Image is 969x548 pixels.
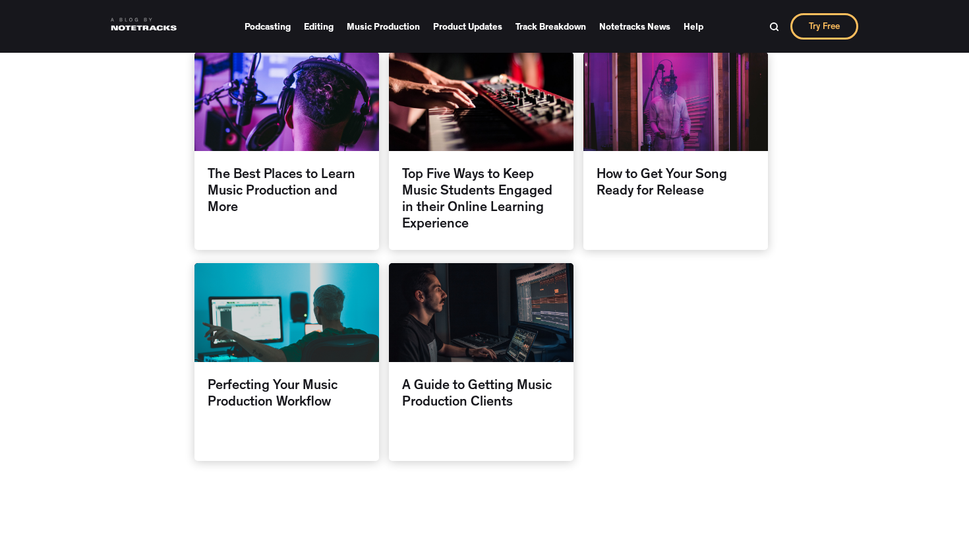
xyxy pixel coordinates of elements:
img: Search Bar [769,22,779,32]
a: Product Updates [433,17,502,36]
div: Top Five Ways to Keep Music Students Engaged in their Online Learning Experience [389,151,573,230]
a: How to Get Your Song Ready for Release [583,52,768,250]
a: Perfecting Your Music Production Workflow [194,263,379,461]
div: The Best Places to Learn Music Production and More [194,151,379,230]
a: A Guide to Getting Music Production Clients [389,263,573,461]
div: Perfecting Your Music Production Workflow [194,362,379,441]
div: How to Get Your Song Ready for Release [583,151,768,230]
a: Podcasting [245,17,291,36]
a: Top Five Ways to Keep Music Students Engaged in their Online Learning Experience [389,52,573,250]
a: The Best Places to Learn Music Production and More [194,52,379,250]
a: Editing [304,17,334,36]
a: Try Free [790,13,858,40]
a: Track Breakdown [515,17,586,36]
a: Help [684,17,703,36]
div: A Guide to Getting Music Production Clients [389,362,573,441]
a: Notetracks News [599,17,670,36]
a: Music Production [347,17,420,36]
